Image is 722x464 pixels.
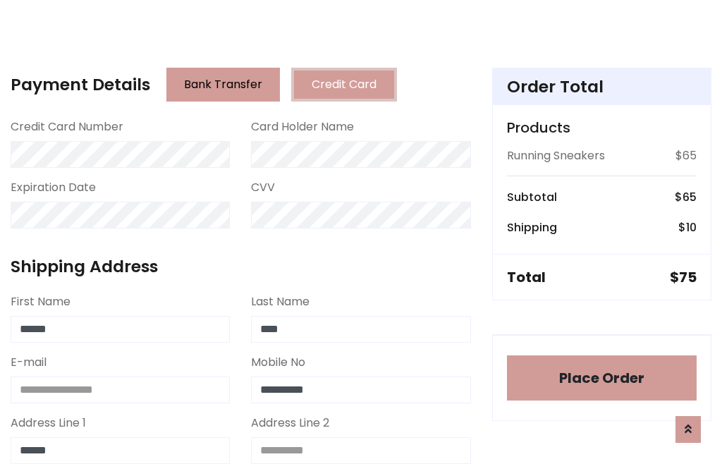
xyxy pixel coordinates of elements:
[11,75,150,94] h4: Payment Details
[251,415,329,432] label: Address Line 2
[11,179,96,196] label: Expiration Date
[251,293,310,310] label: Last Name
[166,68,280,102] button: Bank Transfer
[679,267,697,287] span: 75
[251,118,354,135] label: Card Holder Name
[507,221,557,234] h6: Shipping
[11,354,47,371] label: E-mail
[675,190,697,204] h6: $
[507,77,697,97] h4: Order Total
[507,147,605,164] p: Running Sneakers
[507,190,557,204] h6: Subtotal
[507,119,697,136] h5: Products
[686,219,697,236] span: 10
[11,293,71,310] label: First Name
[251,179,275,196] label: CVV
[675,147,697,164] p: $65
[291,68,397,102] button: Credit Card
[11,257,471,276] h4: Shipping Address
[670,269,697,286] h5: $
[507,355,697,401] button: Place Order
[11,118,123,135] label: Credit Card Number
[251,354,305,371] label: Mobile No
[11,415,86,432] label: Address Line 1
[683,189,697,205] span: 65
[507,269,546,286] h5: Total
[678,221,697,234] h6: $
